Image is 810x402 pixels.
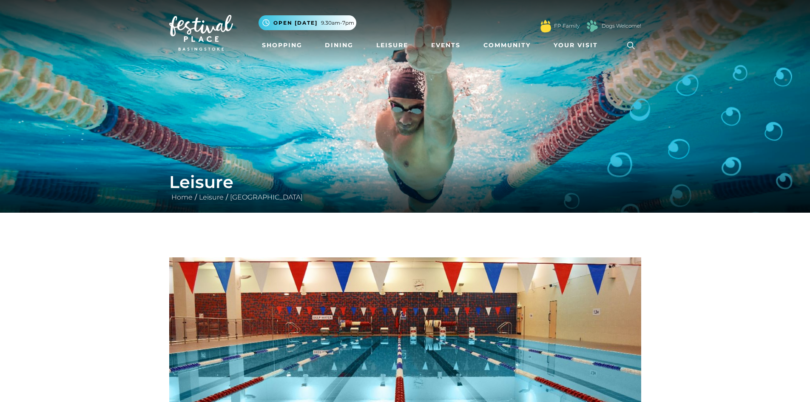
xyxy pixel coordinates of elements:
img: Festival Place Logo [169,15,233,51]
a: Leisure [197,193,226,201]
a: Shopping [259,37,306,53]
a: Community [480,37,534,53]
a: Leisure [373,37,412,53]
h1: Leisure [169,172,641,192]
span: Open [DATE] [273,19,318,27]
a: Your Visit [550,37,605,53]
a: [GEOGRAPHIC_DATA] [228,193,305,201]
a: Dogs Welcome! [602,22,641,30]
a: Home [169,193,195,201]
span: 9.30am-7pm [321,19,354,27]
div: / / [163,172,648,202]
a: FP Family [554,22,580,30]
button: Open [DATE] 9.30am-7pm [259,15,356,30]
a: Dining [321,37,357,53]
a: Events [428,37,464,53]
span: Your Visit [554,41,598,50]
